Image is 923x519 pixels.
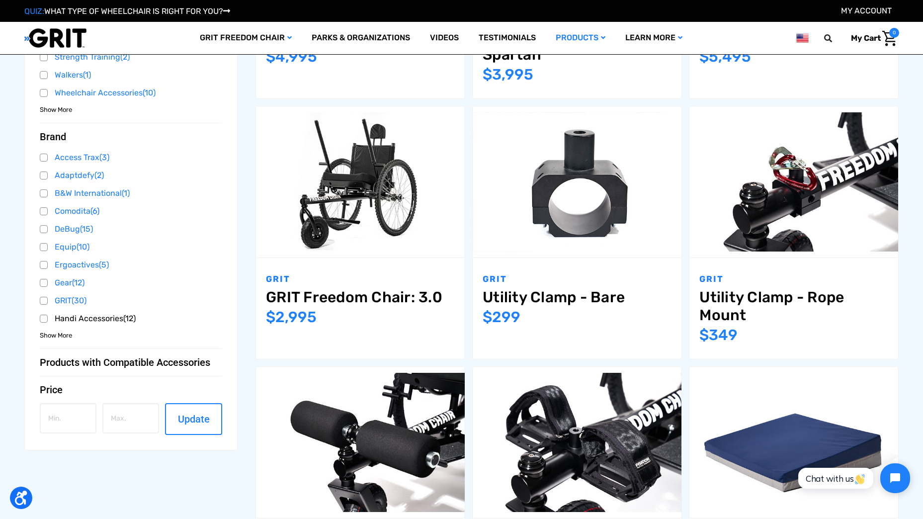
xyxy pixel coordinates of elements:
p: GRIT [483,273,671,286]
a: Strength Training(2) [40,50,223,65]
a: GRIT Freedom Chair: 3.0,$2,995.00 [256,106,465,258]
a: Utility Clamp - Leg Elevation,$449.00 [256,367,465,519]
button: Brand [40,131,223,143]
img: GRIT Wedge Cushion: foam wheelchair cushion for positioning and comfort shown in 18/"20 width wit... [689,373,898,512]
button: Products with Compatible Accessories [40,356,223,368]
img: GRIT Freedom Chair: 3.0 [256,112,465,252]
span: Products with Compatible Accessories [40,356,210,368]
a: Wedge Cushion,$49.00 [689,367,898,519]
span: (5) [99,260,109,269]
span: Price [40,384,63,396]
a: Testimonials [469,22,546,54]
span: (10) [143,88,156,97]
a: Handi Accessories(12) [40,311,223,326]
a: Wheelchair Accessories(10) [40,86,223,100]
span: (1) [122,188,130,198]
img: GRIT All-Terrain Wheelchair and Mobility Equipment [24,28,86,48]
p: GRIT [699,273,888,286]
a: Adaptdefy(2) [40,168,223,183]
img: Cart [882,31,897,46]
a: Utility Clamp - Rope Mount,$349.00 [689,106,898,258]
span: $4,995 [266,48,317,66]
span: (12) [123,314,136,323]
a: Gear(12) [40,275,223,290]
a: QUIZ:WHAT TYPE OF WHEELCHAIR IS RIGHT FOR YOU? [24,6,230,16]
span: (3) [99,153,109,162]
span: (30) [72,296,86,305]
a: GRIT(30) [40,293,223,308]
span: Show More [40,105,72,115]
a: Utility Clamp - Foot Platforms,$349.00 [473,367,681,519]
a: Show More [40,330,72,340]
img: us.png [796,32,808,44]
span: (6) [90,206,99,216]
button: Price [40,384,223,396]
span: Brand [40,131,66,143]
p: GRIT [266,273,455,286]
span: $2,995 [266,308,317,326]
span: $3,995 [483,66,533,84]
img: Utility Clamp - Leg Elevation [256,373,465,512]
a: Equip(10) [40,240,223,255]
a: Utility Clamp - Bare,$299.00 [473,106,681,258]
a: GRIT Freedom Chair [190,22,302,54]
span: My Cart [851,33,881,43]
a: Show More [40,104,72,114]
a: Walkers(1) [40,68,223,83]
span: QUIZ: [24,6,44,16]
input: Search [829,28,843,49]
iframe: Tidio Chat [787,455,919,502]
span: $5,495 [699,48,751,66]
img: Utility Clamp - Rope Mount [689,112,898,252]
span: (2) [120,52,130,62]
input: Min. [40,403,96,433]
a: Cart with 0 items [843,28,899,49]
a: Learn More [615,22,692,54]
a: Ergoactives(5) [40,258,223,272]
a: Utility Clamp - Rope Mount,$349.00 [699,288,888,324]
a: Videos [420,22,469,54]
a: Comodita(6) [40,204,223,219]
span: $299 [483,308,520,326]
a: Access Trax(3) [40,150,223,165]
span: (15) [80,224,93,234]
a: Utility Clamp - Bare,$299.00 [483,288,671,306]
span: 0 [889,28,899,38]
a: Products [546,22,615,54]
a: Parks & Organizations [302,22,420,54]
a: B&W International(1) [40,186,223,201]
input: Max. [102,403,159,433]
button: Update [165,403,222,435]
span: $349 [699,326,738,344]
a: DeBug(15) [40,222,223,237]
span: Show More [40,331,72,341]
a: GRIT Freedom Chair: 3.0,$2,995.00 [266,288,455,306]
span: (12) [72,278,84,287]
span: (2) [94,171,104,180]
img: Utility Clamp - Bare [473,112,681,252]
img: Utility Clamp - Foot Platforms [473,373,681,512]
span: (1) [83,70,91,80]
a: Account [841,6,892,15]
span: (10) [77,242,89,252]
